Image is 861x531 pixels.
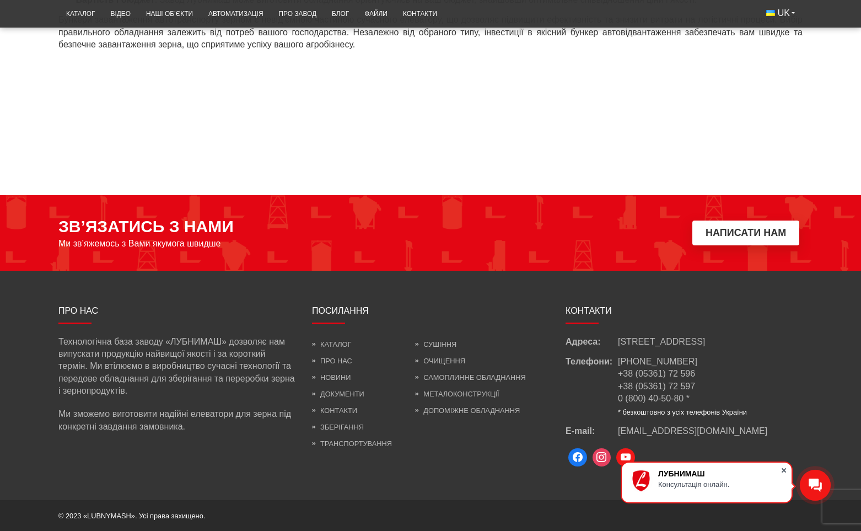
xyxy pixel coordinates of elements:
[614,446,638,470] a: Youtube
[618,425,767,437] a: [EMAIL_ADDRESS][DOMAIN_NAME]
[58,3,103,25] a: Каталог
[618,382,695,391] a: +38 (05361) 72 597
[201,3,271,25] a: Автоматизація
[58,239,221,249] span: Ми зв’яжемось з Вами якумога швидше
[618,357,697,366] a: [PHONE_NUMBER]
[415,340,456,348] a: Сушіння
[103,3,138,25] a: Відео
[312,439,392,448] a: Транспортування
[312,306,369,315] span: Посилання
[58,217,234,236] span: ЗВ’ЯЗАТИСЬ З НАМИ
[618,426,767,436] span: [EMAIL_ADDRESS][DOMAIN_NAME]
[566,425,618,437] span: E-mail:
[58,14,803,51] p: Бункери завантаження автотранспорту зерном є невід’ємною частиною сучасного елеватору, що дозволя...
[312,423,364,431] a: Зберігання
[566,356,618,417] span: Телефони:
[312,406,357,415] a: Контакти
[778,7,790,19] span: UK
[271,3,324,25] a: Про завод
[618,369,695,378] a: +38 (05361) 72 596
[58,306,98,315] span: Про нас
[138,3,201,25] a: Наші об’єкти
[618,407,747,417] li: * безкоштовно з усіх телефонів України
[58,512,205,520] span: © 2023 «LUBNYMASH». Усі права захищено.
[590,446,614,470] a: Instagram
[395,3,445,25] a: Контакти
[618,336,705,348] span: [STREET_ADDRESS]
[324,3,357,25] a: Блог
[758,3,803,23] button: UK
[312,357,352,365] a: Про нас
[766,10,775,16] img: Українська
[566,446,590,470] a: Facebook
[58,408,295,433] p: Ми зможемо виготовити надійні елеватори для зерна під конкретні завдання замовника.
[658,480,781,489] div: Консультація онлайн.
[415,406,520,415] a: Допоміжне обладнання
[312,390,364,398] a: Документи
[566,336,618,348] span: Адреса:
[312,373,351,382] a: Новини
[618,394,690,403] a: 0 (800) 40-50-80 *
[357,3,395,25] a: Файли
[692,221,799,245] button: Написати нам
[658,469,781,478] div: ЛУБНИМАШ
[415,357,465,365] a: Очищення
[415,373,525,382] a: Самоплинне обладнання
[58,336,295,398] p: Технологічна база заводу «ЛУБНИМАШ» дозволяє нам випускати продукцію найвищої якості і за коротки...
[566,306,612,315] span: Контакти
[312,340,351,348] a: Каталог
[415,390,499,398] a: Металоконструкції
